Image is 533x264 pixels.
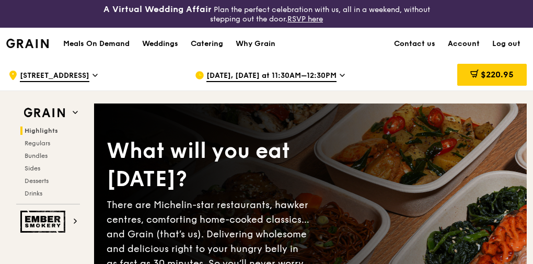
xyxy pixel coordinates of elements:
[20,211,68,233] img: Ember Smokery web logo
[89,4,444,24] div: Plan the perfect celebration with us, all in a weekend, without stepping out the door.
[25,165,40,172] span: Sides
[6,39,49,48] img: Grain
[388,28,442,60] a: Contact us
[184,28,229,60] a: Catering
[229,28,282,60] a: Why Grain
[287,15,323,24] a: RSVP here
[20,71,89,82] span: [STREET_ADDRESS]
[236,28,275,60] div: Why Grain
[25,177,49,185] span: Desserts
[6,27,49,59] a: GrainGrain
[20,104,68,122] img: Grain web logo
[191,28,223,60] div: Catering
[206,71,337,82] span: [DATE], [DATE] at 11:30AM–12:30PM
[25,127,58,134] span: Highlights
[136,28,184,60] a: Weddings
[25,152,48,159] span: Bundles
[442,28,486,60] a: Account
[63,39,130,49] h1: Meals On Demand
[107,137,310,193] div: What will you eat [DATE]?
[25,190,42,197] span: Drinks
[25,140,50,147] span: Regulars
[103,4,212,15] h3: A Virtual Wedding Affair
[486,28,527,60] a: Log out
[142,28,178,60] div: Weddings
[481,70,514,79] span: $220.95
